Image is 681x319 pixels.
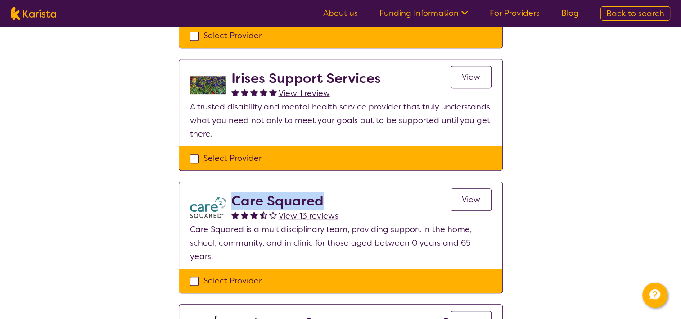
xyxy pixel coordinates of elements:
p: A trusted disability and mental health service provider that truly understands what you need not ... [190,100,492,141]
a: Funding Information [379,8,468,18]
img: fullstar [231,211,239,219]
a: View 1 review [279,87,330,100]
a: View 13 reviews [279,209,338,223]
img: watfhvlxxexrmzu5ckj6.png [190,193,226,223]
img: Karista logo [11,7,56,20]
img: fullstar [241,211,248,219]
img: fullstar [250,211,258,219]
span: Back to search [606,8,664,19]
img: fullstar [260,88,267,96]
a: Blog [561,8,579,18]
p: Care Squared is a multidisciplinary team, providing support in the home, school, community, and i... [190,223,492,263]
img: halfstar [260,211,267,219]
a: About us [323,8,358,18]
button: Channel Menu [642,283,667,308]
a: Back to search [600,6,670,21]
img: bveqlmrdxdvqu3rwwcov.jpg [190,70,226,100]
span: View [462,194,480,205]
img: fullstar [269,88,277,96]
img: fullstar [241,88,248,96]
h2: Care Squared [231,193,338,209]
a: For Providers [490,8,540,18]
a: View [451,66,492,88]
h2: Irises Support Services [231,70,381,87]
span: View [462,72,480,82]
img: fullstar [250,88,258,96]
img: fullstar [231,88,239,96]
a: View [451,188,492,211]
img: emptystar [269,211,277,219]
span: View 1 review [279,88,330,99]
span: View 13 reviews [279,210,338,221]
